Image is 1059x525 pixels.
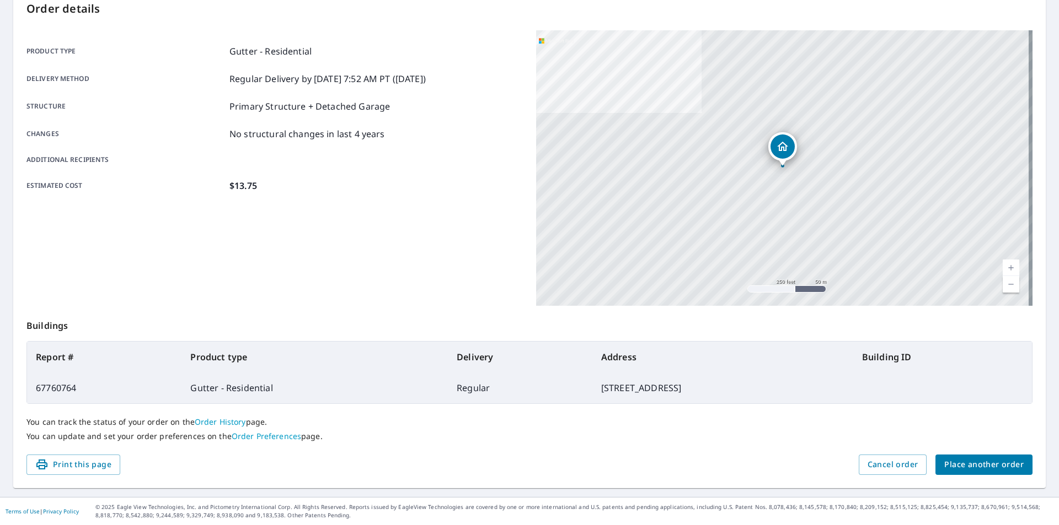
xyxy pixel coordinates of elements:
[35,458,111,472] span: Print this page
[26,306,1033,341] p: Buildings
[26,100,225,113] p: Structure
[859,454,927,475] button: Cancel order
[448,342,592,372] th: Delivery
[95,503,1053,519] p: © 2025 Eagle View Technologies, Inc. and Pictometry International Corp. All Rights Reserved. Repo...
[26,431,1033,441] p: You can update and set your order preferences on the page.
[43,507,79,515] a: Privacy Policy
[26,72,225,85] p: Delivery method
[592,342,853,372] th: Address
[6,507,40,515] a: Terms of Use
[195,416,246,427] a: Order History
[27,372,181,403] td: 67760764
[944,458,1024,472] span: Place another order
[592,372,853,403] td: [STREET_ADDRESS]
[26,155,225,165] p: Additional recipients
[229,45,312,58] p: Gutter - Residential
[26,454,120,475] button: Print this page
[26,45,225,58] p: Product type
[935,454,1033,475] button: Place another order
[229,72,426,85] p: Regular Delivery by [DATE] 7:52 AM PT ([DATE])
[229,127,385,140] p: No structural changes in last 4 years
[181,342,448,372] th: Product type
[6,508,79,515] p: |
[1003,276,1019,293] a: Current Level 17, Zoom Out
[26,127,225,140] p: Changes
[448,372,592,403] td: Regular
[1003,259,1019,276] a: Current Level 17, Zoom In
[26,179,225,192] p: Estimated cost
[232,431,301,441] a: Order Preferences
[868,458,918,472] span: Cancel order
[26,417,1033,427] p: You can track the status of your order on the page.
[229,179,257,192] p: $13.75
[27,342,181,372] th: Report #
[853,342,1032,372] th: Building ID
[181,372,448,403] td: Gutter - Residential
[768,132,797,166] div: Dropped pin, building 1, Residential property, 139 E 7th St Plainfield, NJ 07060
[229,100,390,113] p: Primary Structure + Detached Garage
[26,1,1033,17] p: Order details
